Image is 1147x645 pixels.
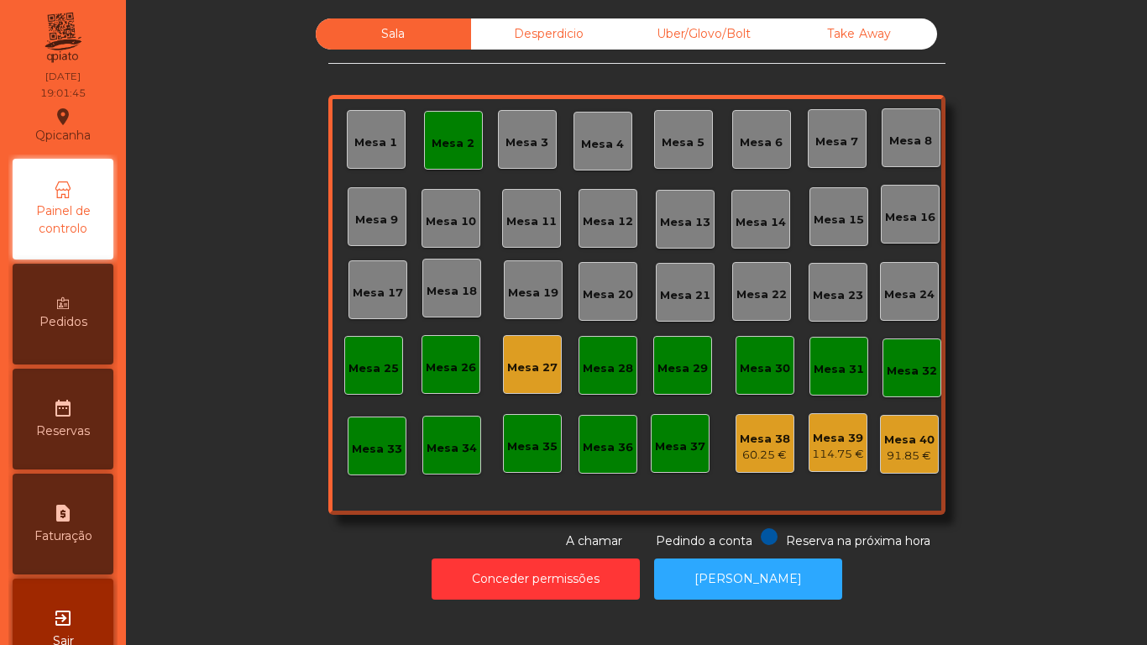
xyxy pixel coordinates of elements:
div: Mesa 17 [353,285,403,302]
i: location_on [53,107,73,127]
div: Mesa 4 [581,136,624,153]
span: Painel de controlo [17,202,109,238]
div: Mesa 29 [657,360,708,377]
div: Mesa 28 [583,360,633,377]
div: Mesa 22 [736,286,787,303]
div: Mesa 40 [884,432,935,448]
div: Mesa 15 [814,212,864,228]
span: Pedidos [39,313,87,331]
div: Qpicanha [35,104,91,146]
div: Mesa 38 [740,431,790,448]
div: Desperdicio [471,18,626,50]
div: Mesa 32 [887,363,937,380]
div: Mesa 37 [655,438,705,455]
button: Conceder permissões [432,558,640,600]
div: Mesa 2 [432,135,474,152]
button: [PERSON_NAME] [654,558,842,600]
i: exit_to_app [53,608,73,628]
div: Mesa 24 [884,286,935,303]
div: Take Away [782,18,937,50]
span: Faturação [34,527,92,545]
div: Mesa 19 [508,285,558,302]
div: Mesa 1 [354,134,397,151]
div: Mesa 39 [812,430,864,447]
div: Mesa 26 [426,359,476,376]
div: Mesa 36 [583,439,633,456]
span: Reservas [36,422,90,440]
div: Mesa 35 [507,438,558,455]
div: Mesa 13 [660,214,710,231]
img: qpiato [42,8,83,67]
div: Mesa 3 [505,134,548,151]
div: Mesa 27 [507,359,558,376]
div: Mesa 11 [506,213,557,230]
div: Uber/Glovo/Bolt [626,18,782,50]
div: Mesa 14 [736,214,786,231]
div: Mesa 20 [583,286,633,303]
div: Mesa 25 [348,360,399,377]
span: A chamar [566,533,622,548]
div: Mesa 7 [815,134,858,150]
div: Mesa 16 [885,209,935,226]
div: Mesa 34 [427,440,477,457]
div: 19:01:45 [40,86,86,101]
i: date_range [53,398,73,418]
div: Mesa 18 [427,283,477,300]
i: request_page [53,503,73,523]
div: Mesa 23 [813,287,863,304]
div: Mesa 8 [889,133,932,149]
span: Reserva na próxima hora [786,533,930,548]
div: Mesa 9 [355,212,398,228]
div: 91.85 € [884,448,935,464]
div: 60.25 € [740,447,790,464]
div: Mesa 5 [662,134,704,151]
div: Mesa 6 [740,134,783,151]
div: [DATE] [45,69,81,84]
div: Mesa 30 [740,360,790,377]
div: Mesa 10 [426,213,476,230]
div: Mesa 12 [583,213,633,230]
div: Mesa 31 [814,361,864,378]
div: 114.75 € [812,446,864,463]
div: Sala [316,18,471,50]
div: Mesa 33 [352,441,402,458]
span: Pedindo a conta [656,533,752,548]
div: Mesa 21 [660,287,710,304]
